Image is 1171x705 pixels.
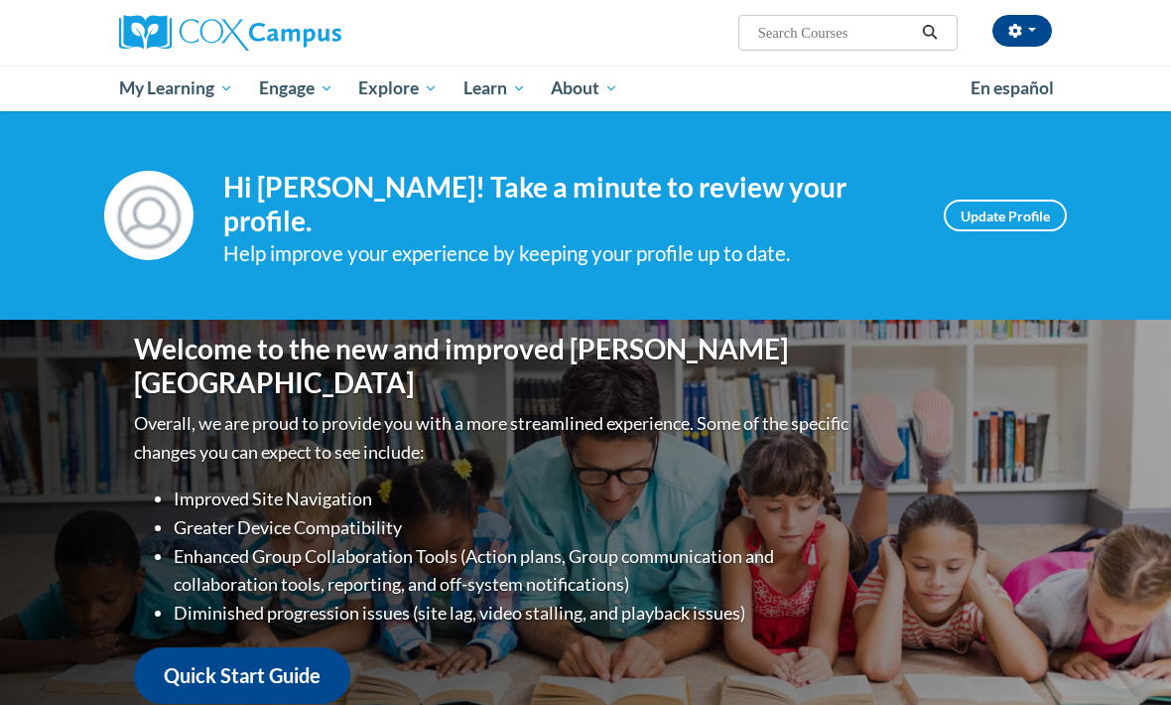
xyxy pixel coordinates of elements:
[174,542,853,600] li: Enhanced Group Collaboration Tools (Action plans, Group communication and collaboration tools, re...
[944,200,1067,231] a: Update Profile
[1092,626,1155,689] iframe: Button to launch messaging window
[119,76,233,100] span: My Learning
[345,66,451,111] a: Explore
[259,76,333,100] span: Engage
[104,66,1067,111] div: Main menu
[915,21,945,45] button: Search
[104,171,194,260] img: Profile Image
[174,513,853,542] li: Greater Device Compatibility
[223,237,914,270] div: Help improve your experience by keeping your profile up to date.
[134,333,853,399] h1: Welcome to the new and improved [PERSON_NAME][GEOGRAPHIC_DATA]
[106,66,246,111] a: My Learning
[119,15,410,51] a: Cox Campus
[134,647,350,704] a: Quick Start Guide
[174,599,853,628] li: Diminished progression issues (site lag, video stalling, and playback issues)
[246,66,346,111] a: Engage
[174,485,853,513] li: Improved Site Navigation
[539,66,632,111] a: About
[223,171,914,237] h4: Hi [PERSON_NAME]! Take a minute to review your profile.
[463,76,526,100] span: Learn
[756,21,915,45] input: Search Courses
[119,15,341,51] img: Cox Campus
[958,68,1067,109] a: En español
[992,15,1052,47] button: Account Settings
[358,76,438,100] span: Explore
[971,77,1054,98] span: En español
[551,76,618,100] span: About
[134,409,853,467] p: Overall, we are proud to provide you with a more streamlined experience. Some of the specific cha...
[451,66,539,111] a: Learn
